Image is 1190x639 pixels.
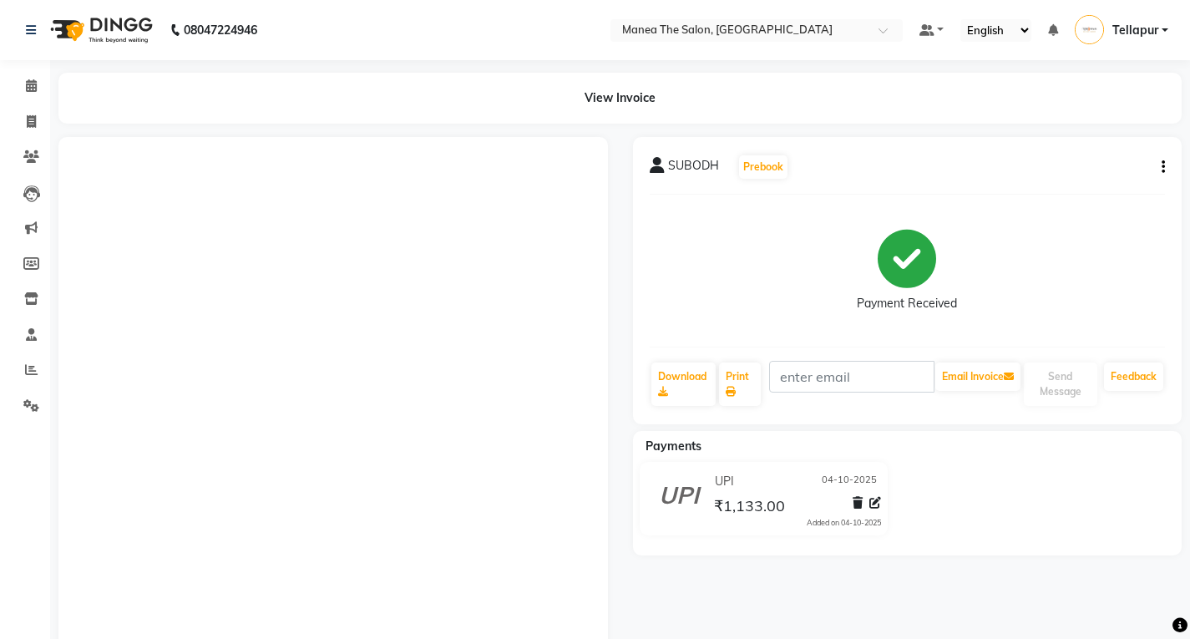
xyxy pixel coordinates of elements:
[1112,22,1158,39] span: Tellapur
[651,363,716,406] a: Download
[807,517,881,529] div: Added on 04-10-2025
[935,363,1020,391] button: Email Invoice
[646,439,701,454] span: Payments
[58,73,1182,124] div: View Invoice
[1075,15,1104,44] img: Tellapur
[668,157,719,180] span: SUBODH
[822,473,877,490] span: 04-10-2025
[857,295,957,312] div: Payment Received
[719,363,761,406] a: Print
[1104,363,1163,391] a: Feedback
[739,155,787,179] button: Prebook
[43,7,157,53] img: logo
[715,473,734,490] span: UPI
[714,496,785,520] span: ₹1,133.00
[1024,363,1097,406] button: Send Message
[184,7,257,53] b: 08047224946
[769,361,934,393] input: enter email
